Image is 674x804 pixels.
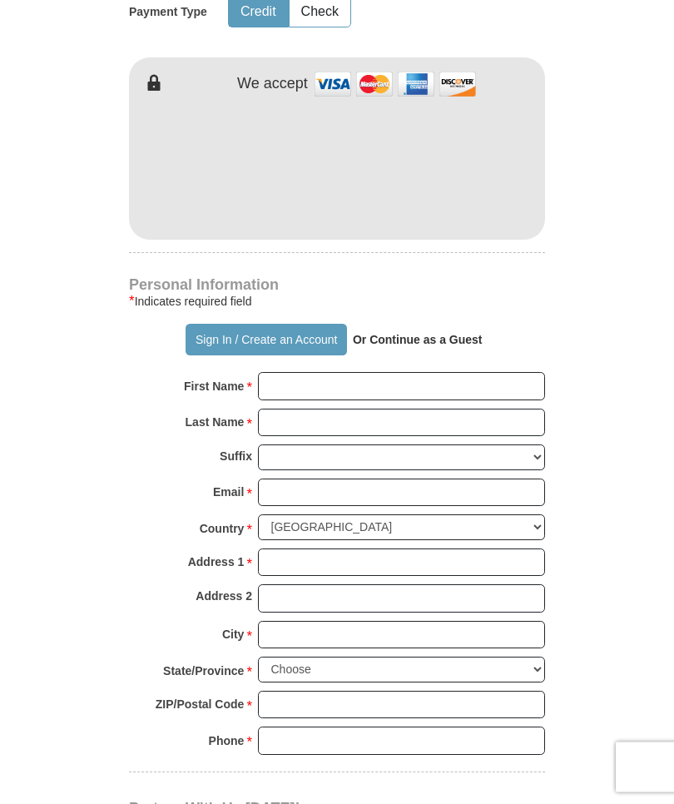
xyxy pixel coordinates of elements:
[186,325,346,356] button: Sign In / Create an Account
[156,693,245,717] strong: ZIP/Postal Code
[237,76,308,94] h4: We accept
[163,660,244,683] strong: State/Province
[186,411,245,434] strong: Last Name
[312,67,478,102] img: credit cards accepted
[184,375,244,399] strong: First Name
[209,730,245,753] strong: Phone
[200,518,245,541] strong: Country
[129,6,207,20] h5: Payment Type
[129,279,545,292] h4: Personal Information
[213,481,244,504] strong: Email
[222,623,244,647] strong: City
[220,445,252,469] strong: Suffix
[188,551,245,574] strong: Address 1
[129,292,545,312] div: Indicates required field
[353,334,483,347] strong: Or Continue as a Guest
[196,585,252,608] strong: Address 2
